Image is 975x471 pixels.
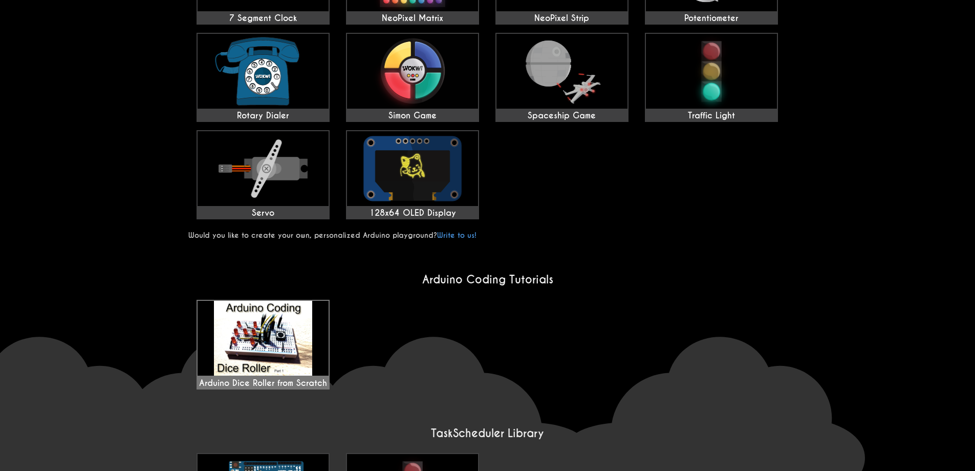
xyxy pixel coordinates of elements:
div: 128x64 OLED Display [347,208,478,218]
img: Servo [198,131,329,206]
a: Write to us! [437,231,476,240]
a: Simon Game [346,33,479,122]
a: Rotary Dialer [197,33,330,122]
h2: TaskScheduler Library [188,426,787,440]
img: maxresdefault.jpg [198,301,329,376]
a: Spaceship Game [495,33,629,122]
div: 7 Segment Clock [198,13,329,24]
div: Traffic Light [646,111,777,121]
img: Simon Game [347,34,478,109]
div: NeoPixel Strip [496,13,627,24]
a: Traffic Light [645,33,778,122]
img: 128x64 OLED Display [347,131,478,206]
h2: Arduino Coding Tutorials [188,273,787,286]
img: Rotary Dialer [198,34,329,109]
div: NeoPixel Matrix [347,13,478,24]
div: Rotary Dialer [198,111,329,121]
div: Simon Game [347,111,478,121]
p: Would you like to create your own, personalized Arduino playground? [188,231,787,240]
a: Arduino Dice Roller from Scratch [197,300,330,390]
img: Spaceship Game [496,34,627,109]
a: 128x64 OLED Display [346,130,479,219]
img: Traffic Light [646,34,777,109]
div: Potentiometer [646,13,777,24]
div: Spaceship Game [496,111,627,121]
div: Servo [198,208,329,218]
div: Arduino Dice Roller from Scratch [198,301,329,388]
a: Servo [197,130,330,219]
